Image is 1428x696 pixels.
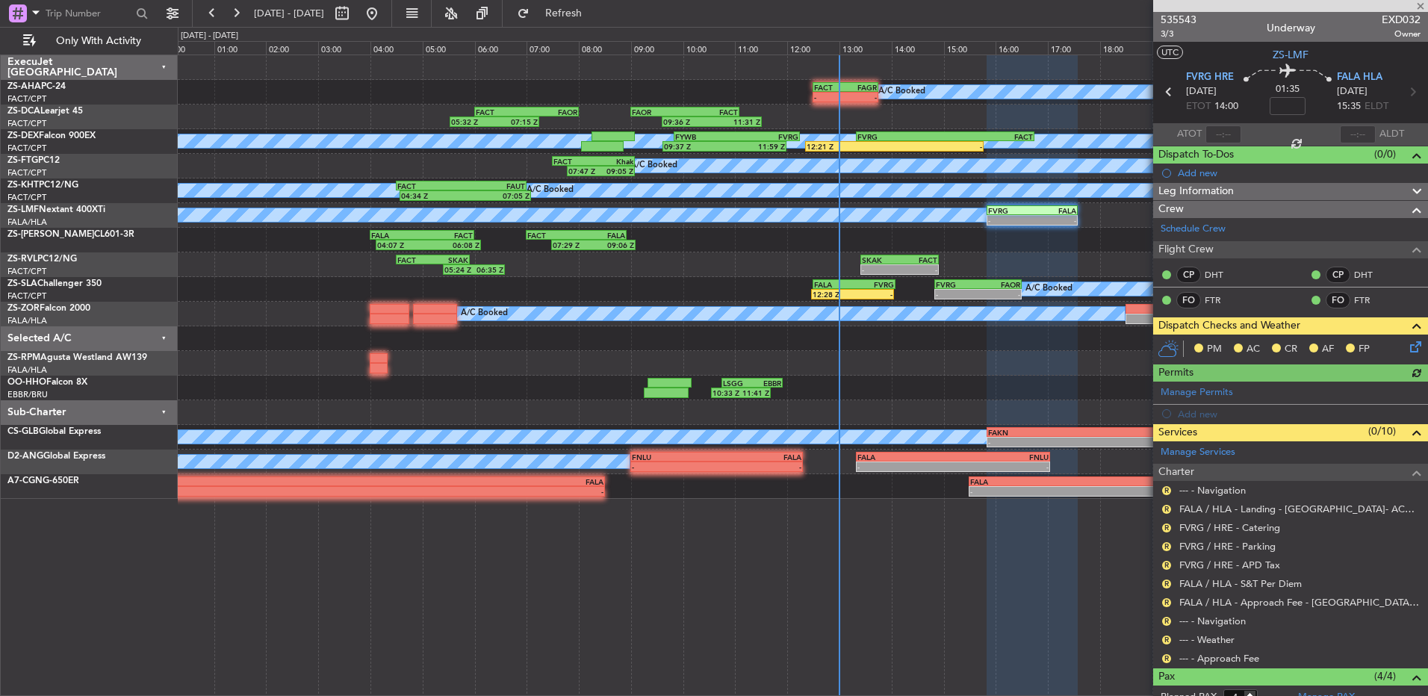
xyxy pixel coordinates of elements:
[318,41,370,55] div: 03:00
[7,131,39,140] span: ZS-DEX
[1322,342,1334,357] span: AF
[1177,127,1202,142] span: ATOT
[1337,99,1361,114] span: 15:35
[181,30,238,43] div: [DATE] - [DATE]
[527,231,576,240] div: FACT
[1162,598,1171,607] button: R
[1158,201,1184,218] span: Crew
[1161,12,1196,28] span: 535543
[1157,46,1183,59] button: UTC
[510,1,600,25] button: Refresh
[1162,636,1171,644] button: R
[1207,342,1222,357] span: PM
[814,93,845,102] div: -
[1161,28,1196,40] span: 3/3
[862,265,900,274] div: -
[632,108,685,116] div: FAOR
[1273,47,1309,63] span: ZS-LMF
[894,142,981,151] div: -
[46,2,131,25] input: Trip Number
[631,41,683,55] div: 09:00
[451,117,494,126] div: 05:32 Z
[936,290,978,299] div: -
[7,143,46,154] a: FACT/CPT
[878,81,925,103] div: A/C Booked
[370,41,423,55] div: 04:00
[1158,317,1300,335] span: Dispatch Checks and Weather
[7,107,40,116] span: ZS-DCA
[429,240,480,249] div: 06:08 Z
[713,388,741,397] div: 10:33 Z
[1048,41,1100,55] div: 17:00
[7,353,147,362] a: ZS-RPMAgusta Westland AW139
[1158,146,1234,164] span: Dispatch To-Dos
[7,364,47,376] a: FALA/HLA
[7,290,46,302] a: FACT/CPT
[845,83,877,92] div: FAGR
[7,118,46,129] a: FACT/CPT
[377,240,429,249] div: 04:07 Z
[1158,241,1214,258] span: Flight Crew
[7,304,90,313] a: ZS-ZORFalcon 2000
[1337,84,1368,99] span: [DATE]
[553,157,593,166] div: FACT
[1186,70,1234,85] span: FVRG HRE
[7,82,66,91] a: ZS-AHAPC-24
[1179,521,1280,534] a: FVRG / HRE - Catering
[900,255,938,264] div: FACT
[752,379,781,388] div: EBBR
[685,108,738,116] div: FACT
[576,231,624,240] div: FALA
[1162,505,1171,514] button: R
[1354,293,1388,307] a: FTR
[813,290,852,299] div: 12:28 Z
[254,7,324,20] span: [DATE] - [DATE]
[716,462,801,471] div: -
[7,353,40,362] span: ZS-RPM
[724,142,785,151] div: 11:59 Z
[1205,293,1238,307] a: FTR
[988,438,1262,447] div: -
[712,117,760,126] div: 11:31 Z
[845,93,877,102] div: -
[1179,577,1302,590] a: FALA / HLA - S&T Per Diem
[7,192,46,203] a: FACT/CPT
[7,131,96,140] a: ZS-DEXFalcon 900EX
[533,8,595,19] span: Refresh
[422,231,473,240] div: FACT
[814,280,854,289] div: FALA
[953,462,1049,471] div: -
[988,206,1032,215] div: FVRG
[7,205,39,214] span: ZS-LMF
[444,265,474,274] div: 05:24 Z
[527,41,579,55] div: 07:00
[494,117,538,126] div: 07:15 Z
[1326,292,1350,308] div: FO
[1162,542,1171,551] button: R
[1179,559,1280,571] a: FVRG / HRE - APD Tax
[1162,580,1171,588] button: R
[7,315,47,326] a: FALA/HLA
[476,108,527,116] div: FACT
[1178,167,1421,179] div: Add new
[632,453,716,462] div: FNLU
[7,452,43,461] span: D2-ANG
[1214,99,1238,114] span: 14:00
[7,82,41,91] span: ZS-AHA
[7,93,46,105] a: FACT/CPT
[568,167,601,175] div: 07:47 Z
[1032,216,1076,225] div: -
[1158,668,1175,686] span: Pax
[839,41,892,55] div: 13:00
[594,240,635,249] div: 09:06 Z
[1162,486,1171,495] button: R
[527,179,574,202] div: A/C Booked
[1179,503,1421,515] a: FALA / HLA - Landing - [GEOGRAPHIC_DATA]- ACC # 1800
[1186,99,1211,114] span: ETOT
[1152,41,1205,55] div: 19:00
[862,255,900,264] div: SKAK
[1158,183,1234,200] span: Leg Information
[7,452,105,461] a: D2-ANGGlobal Express
[664,142,724,151] div: 09:37 Z
[527,108,577,116] div: FAOR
